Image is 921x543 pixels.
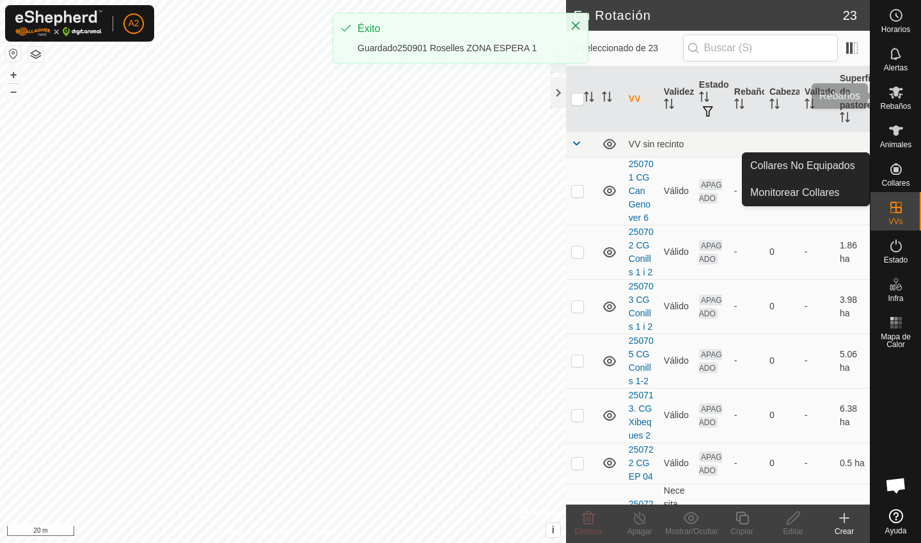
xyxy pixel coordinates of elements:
div: Mostrar/Ocultar [665,526,716,537]
td: Válido [659,157,694,225]
td: 1.86 ha [835,225,870,279]
td: 3.98 ha [835,279,870,334]
p-sorticon: Activar para ordenar [602,93,612,104]
td: 0 [764,388,799,442]
td: 0.5 ha [835,442,870,483]
a: 250713. CG Xibeques 2 [629,390,654,441]
a: Ayuda [870,504,921,540]
img: Logo Gallagher [15,10,102,36]
td: - [799,225,835,279]
span: APAGADO [699,179,722,204]
td: Válido [659,279,694,334]
button: Restablecer Mapa [6,46,21,61]
button: + [6,67,21,83]
button: i [546,523,560,537]
div: Editar [767,526,819,537]
span: 23 [843,6,857,25]
span: Estado [884,256,908,264]
a: Monitorear Collares [743,180,869,206]
p-sorticon: Activar para ordenar [805,101,815,111]
span: APAGADO [699,240,722,264]
span: Alertas [884,64,908,72]
div: - [734,354,759,368]
span: Horarios [881,26,910,33]
input: Buscar (S) [683,35,838,61]
a: 250722 CG EP 04 [629,444,654,482]
td: - [799,334,835,388]
span: Eliminar [574,527,602,536]
div: - [734,245,759,259]
span: Rebaños [880,102,911,110]
a: Política de Privacidad [217,526,290,538]
div: Éxito [358,21,557,36]
span: APAGADO [699,349,722,373]
span: Ayuda [885,527,907,535]
span: i [552,524,555,535]
td: 0 [764,334,799,388]
span: Mapa de Calor [874,333,918,348]
td: Válido [659,225,694,279]
div: Guardado250901 Roselles ZONA ESPERA 1 [358,42,557,55]
a: 250701 CG Can Genover 6 [629,159,654,223]
div: - [734,300,759,313]
th: Rebaño [729,67,764,132]
td: Válido [659,442,694,483]
span: A2 [128,17,139,30]
p-sorticon: Activar para ordenar [769,101,780,111]
th: VV [624,67,659,132]
p-sorticon: Activar para ordenar [664,101,674,111]
td: 5.06 ha [835,334,870,388]
td: - [799,388,835,442]
th: Estado [694,67,729,132]
span: Animales [880,141,911,149]
a: 250702 CG Conills 1 i 2 [629,227,654,277]
div: Copiar [716,526,767,537]
div: Apagar [614,526,665,537]
td: 0 [764,225,799,279]
th: Superficie de pastoreo [835,67,870,132]
td: 6.38 ha [835,388,870,442]
span: 0 seleccionado de 23 [574,42,683,55]
a: Chat abierto [877,466,915,505]
a: 250724 MC EP 02 [629,499,654,536]
div: - [734,457,759,470]
th: Vallado [799,67,835,132]
h2: En Rotación [574,8,843,23]
button: – [6,84,21,99]
td: - [799,279,835,334]
div: Crear [819,526,870,537]
th: Cabezas [764,67,799,132]
span: APAGADO [699,295,722,319]
td: Válido [659,388,694,442]
a: 250703 CG Conills 1 i 2 [629,281,654,332]
span: Infra [888,295,903,302]
span: Monitorear Collares [750,185,840,200]
td: 0 [764,279,799,334]
div: - [734,409,759,422]
span: APAGADO [699,403,722,428]
button: Close [567,17,585,35]
td: 0 [764,442,799,483]
span: APAGADO [699,451,722,476]
a: Collares No Equipados [743,153,869,179]
span: Collares [881,179,909,187]
p-sorticon: Activar para ordenar [584,93,594,104]
a: Contáctenos [306,526,349,538]
p-sorticon: Activar para ordenar [699,93,709,104]
div: - [734,184,759,198]
span: Collares No Equipados [750,158,855,174]
button: Capas del Mapa [28,47,43,62]
span: VVs [888,218,902,225]
td: Válido [659,334,694,388]
p-sorticon: Activar para ordenar [734,101,744,111]
td: - [799,442,835,483]
th: Validez [659,67,694,132]
a: 250705 CG Conills 1-2 [629,336,654,386]
div: VV sin recinto [629,139,865,149]
p-sorticon: Activar para ordenar [840,114,850,124]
